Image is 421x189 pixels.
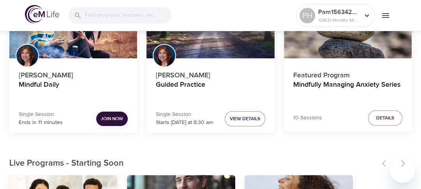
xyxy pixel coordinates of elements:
[293,67,402,80] p: Featured Program
[101,115,123,123] span: Join Now
[156,119,213,127] p: Starts [DATE] at 8:30 am
[318,17,359,24] p: 121621 Mindful Minutes
[19,80,128,99] h4: Mindful Daily
[156,67,265,80] p: [PERSON_NAME]
[19,110,63,119] p: Single Session
[375,5,396,26] button: menu
[376,114,394,122] span: Details
[19,119,63,127] p: Ends in 11 minutes
[9,157,377,170] p: Live Programs - Starting Soon
[19,67,128,80] p: [PERSON_NAME]
[230,115,260,123] span: View Details
[96,112,128,126] button: Join Now
[293,80,402,99] h4: Mindfully Managing Anxiety Series
[25,5,59,23] img: logo
[225,111,265,126] button: View Details
[368,110,402,126] button: Details
[85,7,171,24] input: Find programs, teachers, etc...
[390,158,415,183] iframe: Button to launch messaging window
[299,8,315,23] div: PH
[156,110,213,119] p: Single Session
[318,7,359,17] p: Pam1563429713
[156,80,265,99] h4: Guided Practice
[293,114,322,122] p: 10 Sessions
